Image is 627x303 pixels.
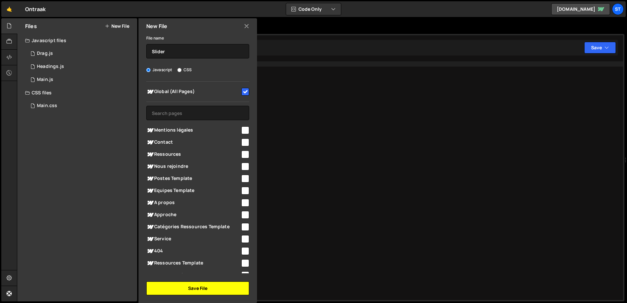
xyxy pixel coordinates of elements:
[37,103,57,109] div: Main.css
[146,88,240,96] span: Global (All Pages)
[286,3,341,15] button: Code Only
[146,23,167,30] h2: New File
[146,211,240,219] span: Approche
[146,199,240,207] span: A propos
[177,68,182,72] input: CSS
[146,271,240,279] span: Logos Template
[146,281,249,295] button: Save File
[146,138,240,146] span: Contact
[146,44,249,58] input: Name
[146,175,240,183] span: Postes Template
[146,68,151,72] input: Javascript
[17,34,137,47] div: Javascript files
[551,3,610,15] a: [DOMAIN_NAME]
[177,67,192,73] label: CSS
[146,151,240,158] span: Ressources
[37,51,53,56] div: Drag.js
[37,64,64,70] div: Headings.js
[25,73,137,86] div: 15178/39769.js
[25,5,46,13] div: Ontraak
[37,77,53,83] div: Main.js
[146,247,240,255] span: 404
[146,106,249,120] input: Search pages
[146,187,240,195] span: Equipes Template
[146,223,240,231] span: Catégories Ressources Template
[25,47,137,60] div: 15178/47668.js
[146,259,240,267] span: Ressources Template
[25,60,137,73] div: 15178/47669.js
[105,24,129,29] button: New File
[1,1,17,17] a: 🤙
[146,126,240,134] span: Mentions légales
[146,163,240,170] span: Nous rejoindre
[25,23,37,30] h2: Files
[146,35,164,41] label: File name
[146,235,240,243] span: Service
[17,86,137,99] div: CSS files
[25,99,137,112] div: 15178/39770.css
[584,42,616,54] button: Save
[612,3,624,15] a: St
[146,67,172,73] label: Javascript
